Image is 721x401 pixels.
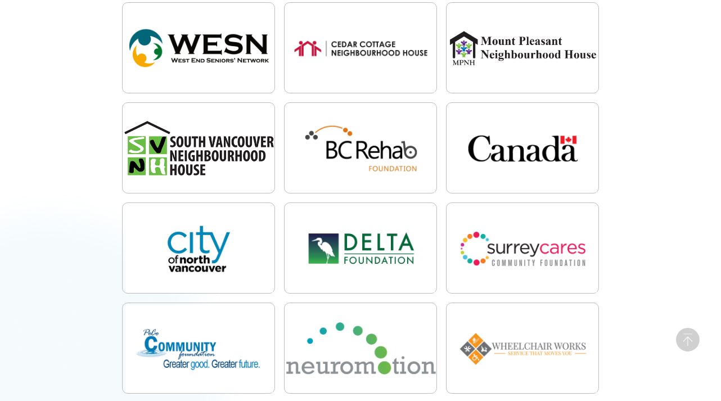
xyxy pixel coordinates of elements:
[447,103,600,194] img: government-of-canada-assistlist-partner
[123,303,276,394] img: port-coquitlam-community-foundation-assistlist-partner
[447,303,600,394] img: wheelchair-works-assistlist-partner
[123,203,276,294] img: city-of-north-vancouver-assistlist-partner
[285,303,438,394] img: neuromotion-assistlist-partner
[123,3,276,94] img: west-end-seniors’-network-assistlist-partner
[285,3,438,94] img: cedar-cottage-neighbourhood-house-assistlist-partner
[447,3,600,94] img: mount-pleasant-neighbourhood-house-assistlist-partner
[123,103,276,194] img: south-vancouver-neighbourhood-house-assistlist-partner
[447,203,600,294] img: surreycares-community-foundation-assistlist-partner
[285,203,438,294] img: delta-foundation-assistlist-partner
[285,103,438,194] img: bc-rehab-foundation-assistlist-partner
